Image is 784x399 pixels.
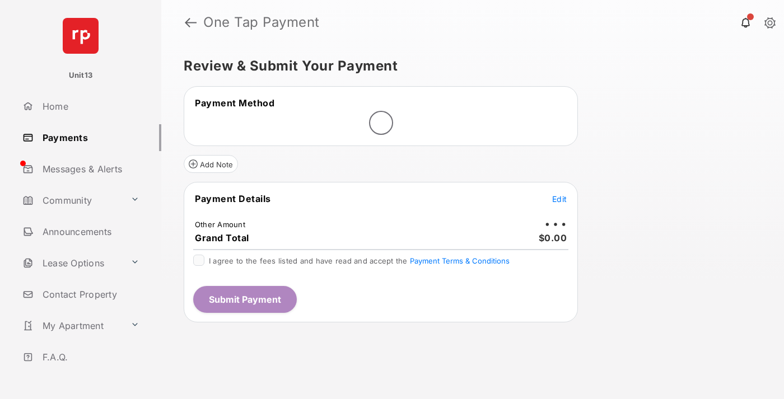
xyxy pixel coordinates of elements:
[184,155,238,173] button: Add Note
[203,16,320,29] strong: One Tap Payment
[63,18,99,54] img: svg+xml;base64,PHN2ZyB4bWxucz0iaHR0cDovL3d3dy53My5vcmcvMjAwMC9zdmciIHdpZHRoPSI2NCIgaGVpZ2h0PSI2NC...
[18,218,161,245] a: Announcements
[195,232,249,243] span: Grand Total
[184,59,753,73] h5: Review & Submit Your Payment
[410,256,510,265] button: I agree to the fees listed and have read and accept the
[18,344,161,370] a: F.A.Q.
[552,194,567,204] span: Edit
[18,312,126,339] a: My Apartment
[539,232,567,243] span: $0.00
[209,256,510,265] span: I agree to the fees listed and have read and accept the
[193,286,297,313] button: Submit Payment
[18,156,161,182] a: Messages & Alerts
[69,70,93,81] p: Unit13
[18,187,126,214] a: Community
[18,124,161,151] a: Payments
[195,193,271,204] span: Payment Details
[195,97,274,109] span: Payment Method
[552,193,567,204] button: Edit
[18,281,161,308] a: Contact Property
[18,250,126,276] a: Lease Options
[18,93,161,120] a: Home
[194,219,246,229] td: Other Amount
